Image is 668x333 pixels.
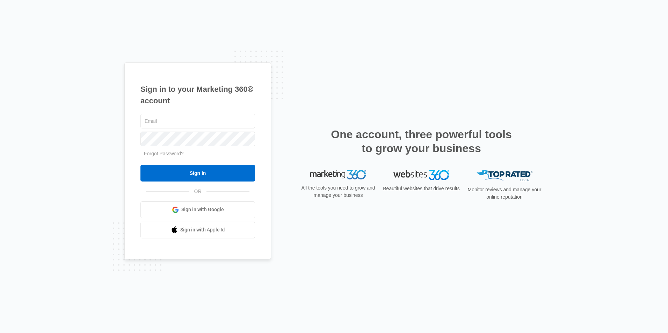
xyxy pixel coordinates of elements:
[144,151,184,156] a: Forgot Password?
[299,184,377,199] p: All the tools you need to grow and manage your business
[181,206,224,213] span: Sign in with Google
[140,201,255,218] a: Sign in with Google
[140,222,255,238] a: Sign in with Apple Id
[382,185,460,192] p: Beautiful websites that drive results
[393,170,449,180] img: Websites 360
[180,226,225,234] span: Sign in with Apple Id
[477,170,532,182] img: Top Rated Local
[310,170,366,180] img: Marketing 360
[465,186,544,201] p: Monitor reviews and manage your online reputation
[140,114,255,128] input: Email
[189,188,206,195] span: OR
[140,83,255,106] h1: Sign in to your Marketing 360® account
[140,165,255,182] input: Sign In
[329,127,514,155] h2: One account, three powerful tools to grow your business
